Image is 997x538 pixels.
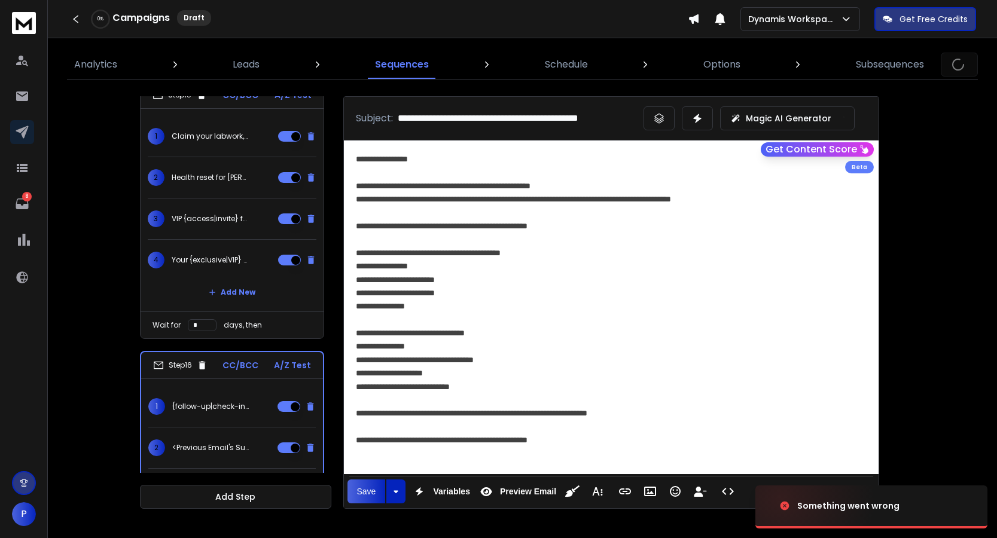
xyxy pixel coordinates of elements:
[97,16,103,23] p: 0 %
[172,255,248,265] p: Your {exclusive|VIP} health invite (as [PERSON_NAME] {client|patient})
[148,210,164,227] span: 3
[856,57,924,72] p: Subsequences
[717,479,739,503] button: Code View
[199,280,265,304] button: Add New
[703,57,740,72] p: Options
[233,57,260,72] p: Leads
[148,128,164,145] span: 1
[148,439,165,456] span: 2
[225,50,267,79] a: Leads
[172,214,248,224] p: VIP {access|invite} for [PERSON_NAME] {patients|clients}
[347,479,386,503] button: Save
[148,252,164,268] span: 4
[148,398,165,415] span: 1
[498,487,559,497] span: Preview Email
[274,359,311,371] p: A/Z Test
[153,320,181,330] p: Wait for
[748,13,840,25] p: Dynamis Workspace
[849,50,931,79] a: Subsequences
[172,443,249,453] p: <Previous Email's Subject>
[755,473,875,538] img: image
[356,111,393,126] p: Subject:
[140,485,331,509] button: Add Step
[112,11,170,25] h1: Campaigns
[375,57,429,72] p: Sequences
[746,112,831,124] p: Magic AI Generator
[614,479,636,503] button: Insert Link (⌘K)
[224,320,262,330] p: days, then
[561,479,584,503] button: Clean HTML
[74,57,117,72] p: Analytics
[431,487,472,497] span: Variables
[148,169,164,186] span: 2
[153,360,208,371] div: Step 16
[177,10,211,26] div: Draft
[172,173,248,182] p: Health reset for [PERSON_NAME] {patients|clients}
[545,57,588,72] p: Schedule
[874,7,976,31] button: Get Free Credits
[22,192,32,201] p: 8
[475,479,559,503] button: Preview Email
[586,479,609,503] button: More Text
[408,479,472,503] button: Variables
[12,502,36,526] button: P
[639,479,661,503] button: Insert Image (⌘P)
[10,192,34,216] a: 8
[172,402,249,411] p: {follow-up|check-in|note} on [PERSON_NAME] clients
[720,106,855,130] button: Magic AI Generator
[761,142,874,157] button: Get Content Score
[172,132,248,141] p: Claim your labwork, {{firstName}}
[140,81,324,339] li: Step15CC/BCCA/Z Test1Claim your labwork, {{firstName}}2Health reset for [PERSON_NAME] {patients|c...
[689,479,712,503] button: Insert Unsubscribe Link
[538,50,595,79] a: Schedule
[67,50,124,79] a: Analytics
[368,50,436,79] a: Sequences
[222,359,258,371] p: CC/BCC
[797,500,900,512] div: Something went wrong
[664,479,687,503] button: Emoticons
[900,13,968,25] p: Get Free Credits
[12,12,36,34] img: logo
[696,50,748,79] a: Options
[845,161,874,173] div: Beta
